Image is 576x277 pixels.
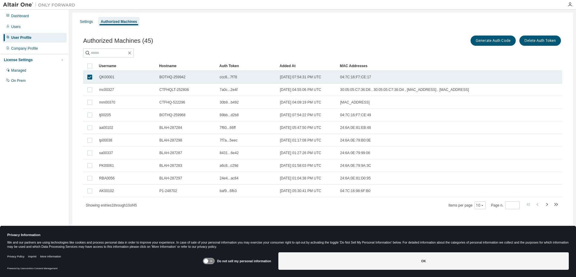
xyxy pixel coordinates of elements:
[280,138,321,143] span: [DATE] 01:17:08 PM UTC
[11,46,38,51] div: Company Profile
[159,163,182,168] span: BLAH-287283
[159,87,189,92] span: CTFHQLT-252806
[491,201,520,209] span: Page n.
[280,100,321,105] span: [DATE] 04:09:19 PM UTC
[340,125,371,130] span: 24:6A:0E:81:EB:48
[340,87,469,92] span: 30:05:05:C7:36:D8 , 30:05:05:C7:36:D4 , [MAC_ADDRESS] , [MAC_ADDRESS]
[3,2,78,8] img: Altair One
[476,203,484,208] button: 10
[340,151,370,155] span: 24:6A:0E:79:99:06
[220,163,238,168] span: a6c8...c29d
[99,138,112,143] span: tp00038
[340,113,371,117] span: 04:7C:16:F7:CE:49
[11,24,20,29] div: Users
[280,125,321,130] span: [DATE] 05:47:50 PM UTC
[220,87,237,92] span: 7a0c...2e4f
[159,125,182,130] span: BLAH-287284
[280,113,321,117] span: [DATE] 07:54:22 PM UTC
[99,188,114,193] span: AK00102
[220,100,239,105] span: 30b9...b492
[220,125,236,130] span: 7f60...66ff
[220,113,239,117] span: 89bb...d2b8
[280,163,321,168] span: [DATE] 01:58:03 PM UTC
[280,188,321,193] span: [DATE] 05:30:41 PM UTC
[99,100,115,105] span: mm00370
[99,113,111,117] span: tj00205
[99,151,113,155] span: sa00337
[159,75,186,79] span: BOTHQ-259942
[220,188,237,193] span: baf9...6fb3
[340,138,371,143] span: 24:6A:0E:79:B0:0E
[280,61,335,71] div: Added At
[340,163,371,168] span: 24:6A:0E:79:9A:3C
[99,125,113,130] span: aa00102
[519,36,561,46] button: Delete Auth Token
[220,151,239,155] span: 8431...6e42
[280,176,321,181] span: [DATE] 01:04:38 PM UTC
[4,58,33,62] div: License Settings
[99,163,114,168] span: PK00061
[99,87,114,92] span: mc00327
[219,61,275,71] div: Auth Token
[340,188,371,193] span: 04:7C:16:98:6F:B0
[340,75,371,79] span: 04:7C:16:F7:CE:17
[159,188,177,193] span: P1-248702
[86,203,137,207] span: Showing entries 1 through 10 of 45
[340,100,370,105] span: [MAC_ADDRESS]
[471,36,516,46] button: Generate Auth Code
[83,37,153,44] span: Authorized Machines (45)
[11,78,26,83] div: On Prem
[220,176,239,181] span: 24e4...ac84
[340,61,499,71] div: MAC Addresses
[99,176,114,181] span: RBA0056
[159,61,214,71] div: Hostname
[11,14,29,18] div: Dashboard
[11,35,31,40] div: User Profile
[340,176,371,181] span: 24:6A:0E:81:D0:95
[159,176,182,181] span: BLAH-287297
[159,113,186,117] span: BOTHQ-259968
[280,75,321,79] span: [DATE] 07:54:31 PM UTC
[280,151,321,155] span: [DATE] 01:27:26 PM UTC
[159,100,185,105] span: CTFHQ-522296
[159,138,182,143] span: BLAH-287298
[11,68,26,73] div: Managed
[280,87,321,92] span: [DATE] 04:55:06 PM UTC
[80,19,93,24] div: Settings
[99,61,154,71] div: Username
[101,19,137,24] div: Authorized Machines
[220,138,237,143] span: 7f7a...5eec
[159,151,182,155] span: BLAH-287287
[220,75,237,79] span: ccc8...7f78
[449,201,486,209] span: Items per page
[99,75,114,79] span: QK00001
